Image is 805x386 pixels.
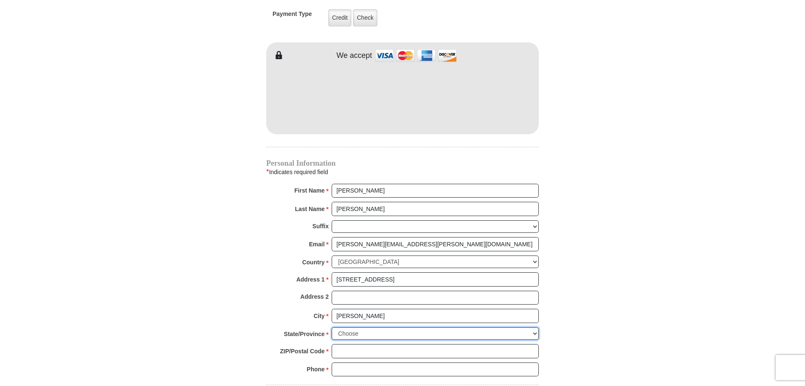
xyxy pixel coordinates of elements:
img: credit cards accepted [374,47,458,65]
label: Check [353,9,377,26]
strong: Email [309,238,325,250]
div: Indicates required field [266,167,539,177]
strong: ZIP/Postal Code [280,345,325,357]
strong: Address 1 [296,274,325,285]
h4: We accept [337,51,372,60]
strong: Address 2 [300,291,329,303]
h5: Payment Type [273,10,312,22]
label: Credit [328,9,351,26]
strong: State/Province [284,328,325,340]
h4: Personal Information [266,160,539,167]
strong: Phone [307,363,325,375]
strong: Suffix [312,220,329,232]
strong: First Name [294,185,325,196]
strong: Country [302,256,325,268]
strong: City [314,310,325,322]
strong: Last Name [295,203,325,215]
